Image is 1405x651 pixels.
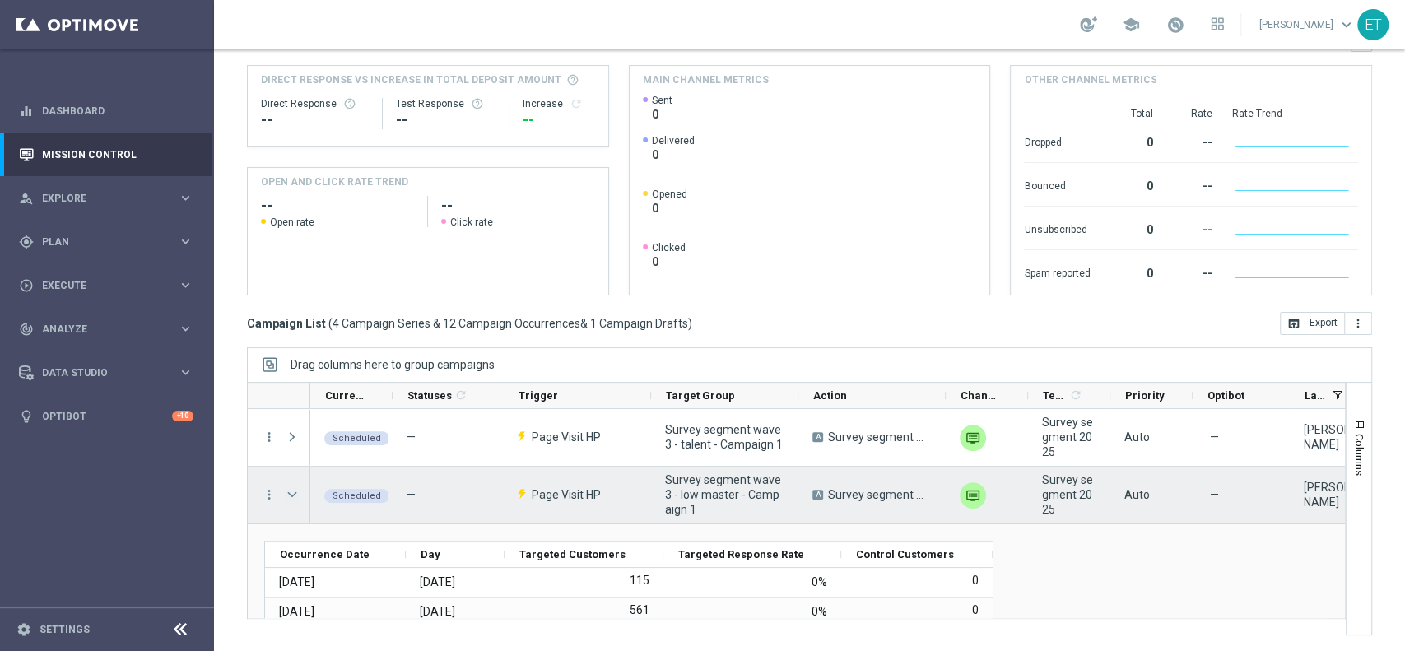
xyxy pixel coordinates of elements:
[1280,316,1372,329] multiple-options-button: Export to CSV
[652,134,695,147] span: Delivered
[441,196,594,216] h2: --
[1345,312,1372,335] button: more_vert
[812,432,823,442] span: A
[1024,171,1090,198] div: Bounced
[856,548,954,560] span: Control Customers
[972,573,979,588] label: 0
[261,110,369,130] div: --
[279,574,314,589] div: 04 Oct 2025
[1172,258,1212,285] div: --
[532,487,601,502] span: Page Visit HP
[1353,434,1366,476] span: Columns
[328,316,333,331] span: (
[291,358,495,371] span: Drag columns here to group campaigns
[1210,487,1219,502] span: —
[652,188,687,201] span: Opened
[42,368,178,378] span: Data Studio
[960,482,986,509] img: Webpage Pop-up
[19,278,34,293] i: play_circle_outline
[652,241,686,254] span: Clicked
[652,94,672,107] span: Sent
[396,97,496,110] div: Test Response
[19,235,34,249] i: gps_fixed
[42,324,178,334] span: Analyze
[261,196,414,216] h2: --
[812,574,827,589] div: 0%
[19,89,193,133] div: Dashboard
[452,386,468,404] span: Calculate column
[18,235,194,249] button: gps_fixed Plan keyboard_arrow_right
[325,389,365,402] span: Current Status
[1024,128,1090,154] div: Dropped
[1305,389,1326,402] span: Last Modified By
[1287,317,1300,330] i: open_in_browser
[652,147,695,162] span: 0
[407,389,452,402] span: Statuses
[652,107,672,122] span: 0
[652,254,686,269] span: 0
[1304,422,1358,452] div: Elisa Tomasi
[270,216,314,229] span: Open rate
[261,97,369,110] div: Direct Response
[40,625,90,635] a: Settings
[1110,128,1152,154] div: 0
[396,110,496,130] div: --
[1210,430,1219,444] span: —
[18,105,194,118] button: equalizer Dashboard
[519,548,626,560] span: Targeted Customers
[570,97,583,110] i: refresh
[1024,72,1156,87] h4: Other channel metrics
[1024,215,1090,241] div: Unsubscribed
[812,604,827,619] div: 0%
[630,602,649,617] label: 561
[828,430,932,444] span: Survey segment wave 3
[333,433,381,444] span: Scheduled
[178,190,193,206] i: keyboard_arrow_right
[18,192,194,205] button: person_search Explore keyboard_arrow_right
[1042,472,1096,517] span: Survey segment 2025
[18,323,194,336] button: track_changes Analyze keyboard_arrow_right
[1172,171,1212,198] div: --
[972,602,979,617] label: 0
[523,110,595,130] div: --
[666,389,735,402] span: Target Group
[19,409,34,424] i: lightbulb
[1338,16,1356,34] span: keyboard_arrow_down
[19,322,178,337] div: Analyze
[178,321,193,337] i: keyboard_arrow_right
[960,425,986,451] img: Webpage Pop-up
[630,573,649,588] label: 115
[18,148,194,161] button: Mission Control
[1067,386,1082,404] span: Calculate column
[279,604,314,619] div: 05 Oct 2025
[18,410,194,423] button: lightbulb Optibot +10
[18,366,194,379] button: Data Studio keyboard_arrow_right
[1172,128,1212,154] div: --
[407,430,416,444] span: —
[42,281,178,291] span: Execute
[42,193,178,203] span: Explore
[1304,480,1358,509] div: Elisa Tomasi
[19,322,34,337] i: track_changes
[262,487,277,502] i: more_vert
[1069,388,1082,402] i: refresh
[678,548,804,560] span: Targeted Response Rate
[813,389,847,402] span: Action
[19,278,178,293] div: Execute
[262,430,277,444] button: more_vert
[1110,215,1152,241] div: 0
[665,422,784,452] span: Survey segment wave 3 - talent - Campaign 1
[1110,258,1152,285] div: 0
[19,133,193,176] div: Mission Control
[178,234,193,249] i: keyboard_arrow_right
[812,490,823,500] span: A
[19,365,178,380] div: Data Studio
[42,89,193,133] a: Dashboard
[590,316,688,331] span: 1 Campaign Drafts
[420,604,455,619] div: Sunday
